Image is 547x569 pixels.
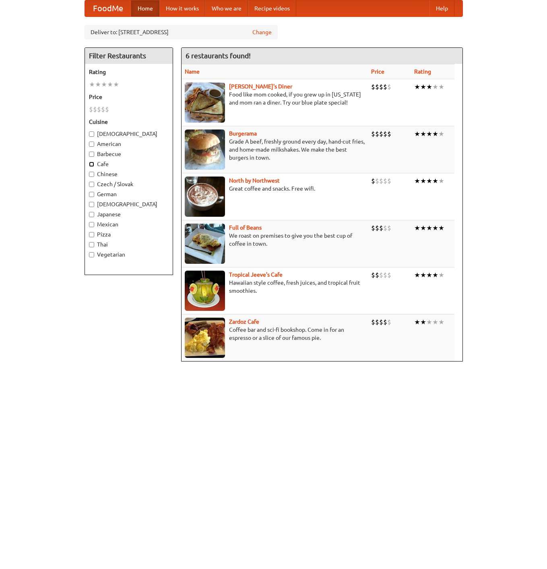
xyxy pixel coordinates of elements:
[185,185,365,193] p: Great coffee and snacks. Free wifi.
[414,224,420,232] li: ★
[414,318,420,327] li: ★
[105,105,109,114] li: $
[205,0,248,16] a: Who we are
[426,318,432,327] li: ★
[432,177,438,185] li: ★
[438,129,444,138] li: ★
[89,130,169,138] label: [DEMOGRAPHIC_DATA]
[89,162,94,167] input: Cafe
[229,177,280,184] a: North by Northwest
[89,212,94,217] input: Japanese
[185,224,225,264] img: beans.jpg
[375,318,379,327] li: $
[383,177,387,185] li: $
[387,318,391,327] li: $
[379,82,383,91] li: $
[89,182,94,187] input: Czech / Slovak
[89,222,94,227] input: Mexican
[89,93,169,101] h5: Price
[432,318,438,327] li: ★
[89,170,169,178] label: Chinese
[383,271,387,279] li: $
[89,190,169,198] label: German
[379,177,383,185] li: $
[387,129,391,138] li: $
[89,192,94,197] input: German
[371,68,384,75] a: Price
[432,271,438,279] li: ★
[414,68,431,75] a: Rating
[414,82,420,91] li: ★
[426,271,432,279] li: ★
[185,138,365,162] p: Grade A beef, freshly ground every day, hand-cut fries, and home-made milkshakes. We make the bes...
[229,318,259,325] b: Zardoz Cafe
[89,202,94,207] input: [DEMOGRAPHIC_DATA]
[89,131,94,137] input: [DEMOGRAPHIC_DATA]
[159,0,205,16] a: How it works
[89,150,169,158] label: Barbecue
[101,80,107,89] li: ★
[414,271,420,279] li: ★
[420,129,426,138] li: ★
[89,232,94,237] input: Pizza
[89,118,169,126] h5: Cuisine
[375,177,379,185] li: $
[89,251,169,259] label: Vegetarian
[438,318,444,327] li: ★
[420,82,426,91] li: ★
[432,129,438,138] li: ★
[426,82,432,91] li: ★
[185,279,365,295] p: Hawaiian style coffee, fresh juices, and tropical fruit smoothies.
[229,224,262,231] a: Full of Beans
[429,0,454,16] a: Help
[229,271,283,278] a: Tropical Jeeve's Cafe
[438,224,444,232] li: ★
[185,90,365,107] p: Food like mom cooked, if you grew up in [US_STATE] and mom ran a diner. Try our blue plate special!
[85,25,278,39] div: Deliver to: [STREET_ADDRESS]
[438,177,444,185] li: ★
[432,82,438,91] li: ★
[85,0,131,16] a: FoodMe
[113,80,119,89] li: ★
[383,318,387,327] li: $
[387,271,391,279] li: $
[229,130,257,137] a: Burgerama
[387,177,391,185] li: $
[420,224,426,232] li: ★
[252,28,272,36] a: Change
[375,82,379,91] li: $
[420,271,426,279] li: ★
[229,83,292,90] a: [PERSON_NAME]'s Diner
[185,326,365,342] p: Coffee bar and sci-fi bookshop. Come in for an espresso or a slice of our famous pie.
[383,224,387,232] li: $
[426,129,432,138] li: ★
[426,177,432,185] li: ★
[185,68,200,75] a: Name
[89,160,169,168] label: Cafe
[89,220,169,228] label: Mexican
[185,129,225,170] img: burgerama.jpg
[93,105,97,114] li: $
[95,80,101,89] li: ★
[420,318,426,327] li: ★
[131,0,159,16] a: Home
[371,318,375,327] li: $
[89,68,169,76] h5: Rating
[432,224,438,232] li: ★
[185,271,225,311] img: jeeves.jpg
[89,142,94,147] input: American
[371,177,375,185] li: $
[89,242,94,247] input: Thai
[387,224,391,232] li: $
[375,224,379,232] li: $
[89,240,169,249] label: Thai
[379,224,383,232] li: $
[185,82,225,123] img: sallys.jpg
[89,180,169,188] label: Czech / Slovak
[89,200,169,208] label: [DEMOGRAPHIC_DATA]
[371,82,375,91] li: $
[420,177,426,185] li: ★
